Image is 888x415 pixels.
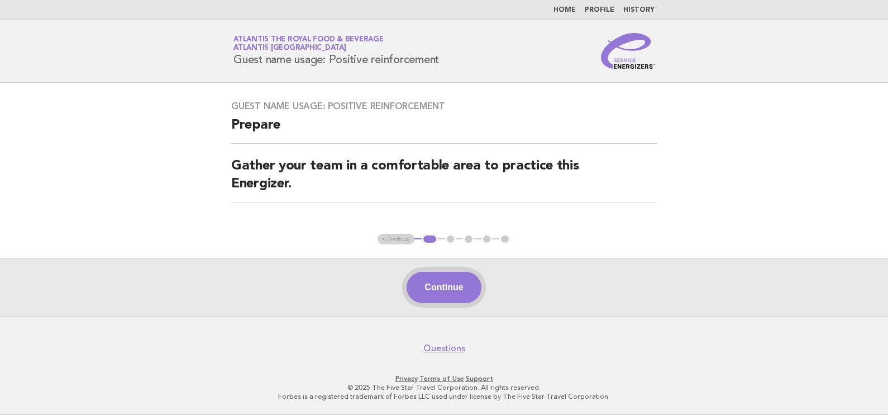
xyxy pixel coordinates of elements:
a: Profile [585,7,614,13]
a: Atlantis the Royal Food & BeverageAtlantis [GEOGRAPHIC_DATA] [233,36,384,51]
p: © 2025 The Five Star Travel Corporation. All rights reserved. [102,383,786,392]
h2: Gather your team in a comfortable area to practice this Energizer. [231,157,657,202]
p: Forbes is a registered trademark of Forbes LLC used under license by The Five Star Travel Corpora... [102,392,786,401]
img: Service Energizers [601,33,655,69]
a: Questions [423,343,465,354]
button: Continue [407,272,481,303]
h3: Guest name usage: Positive reinforcement [231,101,657,112]
h2: Prepare [231,116,657,144]
button: 1 [422,234,438,245]
a: Support [466,375,493,383]
a: Terms of Use [419,375,464,383]
p: · · [102,374,786,383]
a: History [623,7,655,13]
h1: Guest name usage: Positive reinforcement [233,36,439,65]
a: Privacy [395,375,418,383]
span: Atlantis [GEOGRAPHIC_DATA] [233,45,346,52]
a: Home [553,7,576,13]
